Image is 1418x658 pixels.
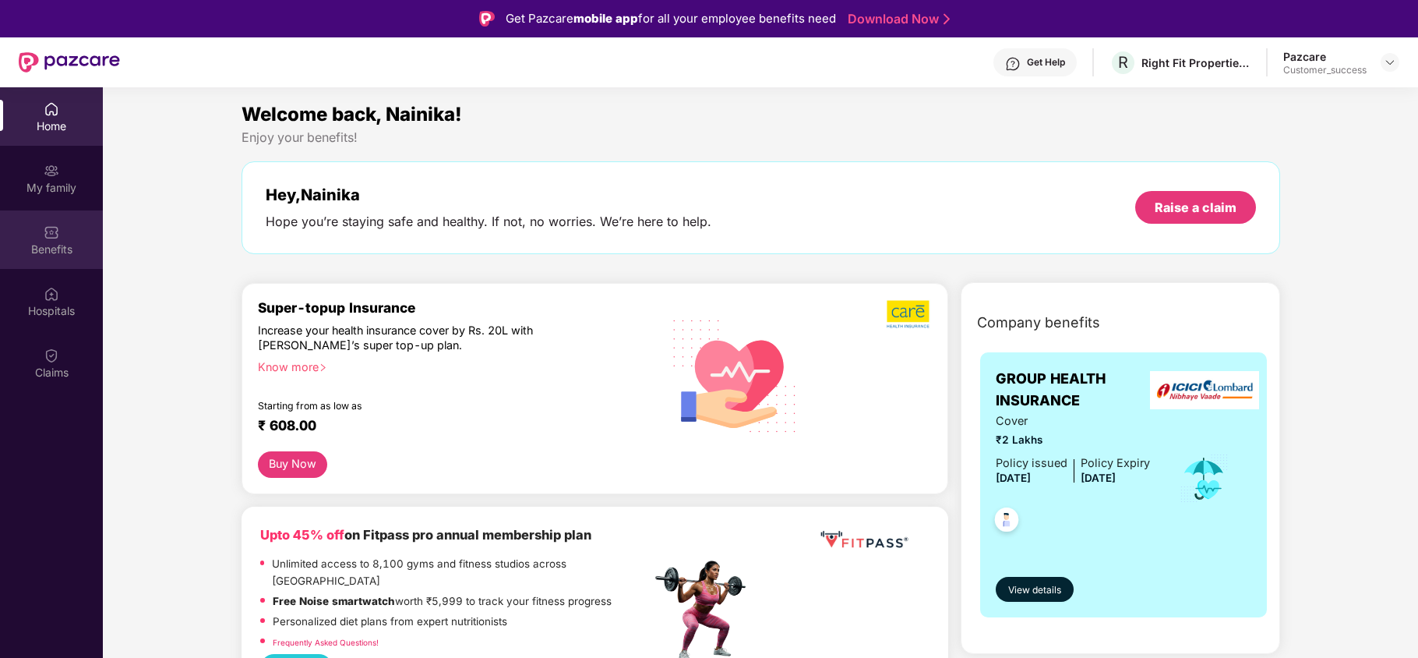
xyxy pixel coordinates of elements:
[242,103,462,126] span: Welcome back, Nainika!
[273,638,379,647] a: Frequently Asked Questions!
[273,593,612,610] p: worth ₹5,999 to track your fitness progress
[1081,472,1116,484] span: [DATE]
[1008,583,1061,598] span: View details
[1141,55,1250,70] div: Right Fit Properties LLP
[573,11,638,26] strong: mobile app
[944,11,950,27] img: Stroke
[1179,453,1229,504] img: icon
[272,556,650,589] p: Unlimited access to 8,100 gyms and fitness studios across [GEOGRAPHIC_DATA]
[661,299,810,451] img: svg+xml;base64,PHN2ZyB4bWxucz0iaHR0cDovL3d3dy53My5vcmcvMjAwMC9zdmciIHhtbG5zOnhsaW5rPSJodHRwOi8vd3...
[996,368,1158,412] span: GROUP HEALTH INSURANCE
[258,451,328,478] button: Buy Now
[988,503,1026,541] img: svg+xml;base64,PHN2ZyB4bWxucz0iaHR0cDovL3d3dy53My5vcmcvMjAwMC9zdmciIHdpZHRoPSI0OC45NDMiIGhlaWdodD...
[977,312,1100,334] span: Company benefits
[996,472,1031,484] span: [DATE]
[1027,56,1065,69] div: Get Help
[258,417,636,436] div: ₹ 608.00
[44,348,59,363] img: svg+xml;base64,PHN2ZyBpZD0iQ2xhaW0iIHhtbG5zPSJodHRwOi8vd3d3LnczLm9yZy8yMDAwL3N2ZyIgd2lkdGg9IjIwIi...
[258,359,642,370] div: Know more
[506,9,836,28] div: Get Pazcare for all your employee benefits need
[996,577,1074,602] button: View details
[1118,53,1128,72] span: R
[266,186,711,204] div: Hey, Nainika
[44,101,59,117] img: svg+xml;base64,PHN2ZyBpZD0iSG9tZSIgeG1sbnM9Imh0dHA6Ly93d3cudzMub3JnLzIwMDAvc3ZnIiB3aWR0aD0iMjAiIG...
[1384,56,1396,69] img: svg+xml;base64,PHN2ZyBpZD0iRHJvcGRvd24tMzJ4MzIiIHhtbG5zPSJodHRwOi8vd3d3LnczLm9yZy8yMDAwL3N2ZyIgd2...
[260,527,591,543] b: on Fitpass pro annual membership plan
[1150,371,1259,409] img: insurerLogo
[266,214,711,230] div: Hope you’re staying safe and healthy. If not, no worries. We’re here to help.
[44,286,59,302] img: svg+xml;base64,PHN2ZyBpZD0iSG9zcGl0YWxzIiB4bWxucz0iaHR0cDovL3d3dy53My5vcmcvMjAwMC9zdmciIHdpZHRoPS...
[258,299,651,316] div: Super-topup Insurance
[1005,56,1021,72] img: svg+xml;base64,PHN2ZyBpZD0iSGVscC0zMngzMiIgeG1sbnM9Imh0dHA6Ly93d3cudzMub3JnLzIwMDAvc3ZnIiB3aWR0aD...
[996,432,1150,448] span: ₹2 Lakhs
[258,323,584,352] div: Increase your health insurance cover by Rs. 20L with [PERSON_NAME]’s super top-up plan.
[1283,49,1367,64] div: Pazcare
[887,299,931,329] img: b5dec4f62d2307b9de63beb79f102df3.png
[44,163,59,179] img: svg+xml;base64,PHN2ZyB3aWR0aD0iMjAiIGhlaWdodD0iMjAiIHZpZXdCb3g9IjAgMCAyMCAyMCIgZmlsbD0ibm9uZSIgeG...
[242,129,1280,146] div: Enjoy your benefits!
[1081,455,1150,472] div: Policy Expiry
[848,11,945,27] a: Download Now
[1283,64,1367,76] div: Customer_success
[319,363,327,372] span: right
[1155,199,1236,216] div: Raise a claim
[44,225,59,240] img: svg+xml;base64,PHN2ZyBpZD0iQmVuZWZpdHMiIHhtbG5zPSJodHRwOi8vd3d3LnczLm9yZy8yMDAwL3N2ZyIgd2lkdGg9Ij...
[996,455,1067,472] div: Policy issued
[996,412,1150,430] span: Cover
[260,527,344,543] b: Upto 45% off
[258,400,585,411] div: Starting from as low as
[19,52,120,73] img: New Pazcare Logo
[273,595,395,607] strong: Free Noise smartwatch
[273,614,507,630] p: Personalized diet plans from expert nutritionists
[817,525,911,554] img: fppp.png
[479,11,495,27] img: Logo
